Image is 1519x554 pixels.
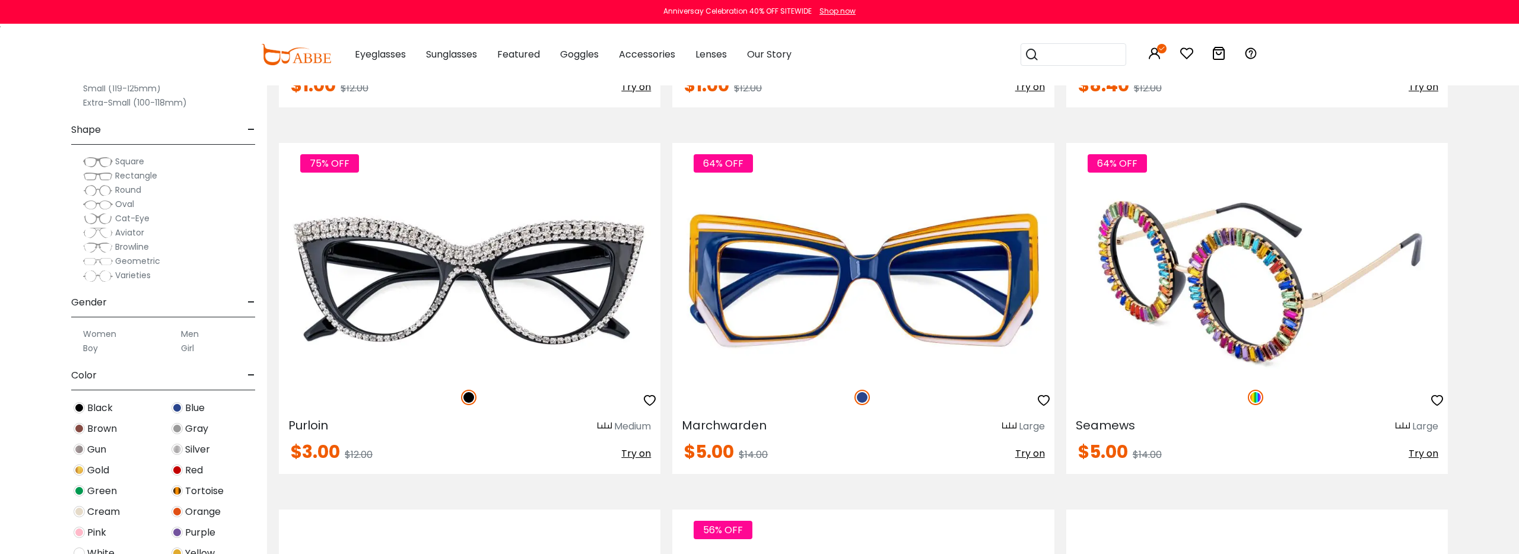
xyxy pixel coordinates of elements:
span: Gender [71,288,107,317]
span: Aviator [115,227,144,238]
img: Green [74,485,85,496]
span: Marchwarden [682,417,767,434]
button: Try on [621,443,651,464]
img: Oval.png [83,199,113,211]
span: Goggles [560,47,599,61]
label: Women [83,327,116,341]
span: 64% OFF [1088,154,1147,173]
button: Try on [621,77,651,98]
span: Sunglasses [426,47,477,61]
label: Boy [83,341,98,355]
span: Gold [87,463,109,477]
img: Silver [171,444,183,455]
img: Purple [171,527,183,538]
span: $14.00 [739,448,768,461]
label: Men [181,327,199,341]
span: Try on [1409,80,1438,94]
img: Blue [854,390,870,405]
span: Pink [87,526,106,540]
img: Multicolor Seamews - Plastic ,Universal Bridge Fit [1066,186,1448,377]
span: - [247,361,255,390]
span: 56% OFF [694,521,752,539]
span: $3.00 [291,439,340,464]
img: Gray [171,423,183,434]
span: Orange [185,505,221,519]
img: abbeglasses.com [261,44,331,65]
span: Tortoise [185,484,224,498]
img: size ruler [598,422,612,431]
span: 75% OFF [300,154,359,173]
label: Extra-Small (100-118mm) [83,95,187,110]
span: Try on [1409,447,1438,460]
span: $5.00 [684,439,734,464]
button: Try on [1409,443,1438,464]
span: Purloin [288,417,328,434]
span: Browline [115,241,149,253]
button: Try on [1015,443,1045,464]
span: Our Story [747,47,792,61]
span: - [247,288,255,317]
span: Try on [1015,80,1045,94]
span: Featured [497,47,540,61]
img: Rectangle.png [83,170,113,182]
span: 64% OFF [694,154,753,173]
span: $5.00 [1078,439,1128,464]
img: Black Purloin - Plastic ,Universal Bridge Fit [279,186,660,377]
img: Cream [74,506,85,517]
img: Browline.png [83,241,113,253]
span: - [247,116,255,144]
a: Shop now [813,6,856,16]
span: Round [115,184,141,196]
span: Purple [185,526,215,540]
span: Eyeglasses [355,47,406,61]
span: Square [115,155,144,167]
span: $12.00 [345,448,373,461]
span: Rectangle [115,170,157,182]
span: Accessories [619,47,675,61]
span: Blue [185,401,205,415]
span: Gun [87,442,106,457]
span: Cat-Eye [115,212,150,224]
span: Shape [71,116,101,144]
img: Geometric.png [83,256,113,268]
img: Black [461,390,476,405]
img: Brown [74,423,85,434]
span: Green [87,484,117,498]
div: Medium [614,419,651,434]
label: Girl [181,341,194,355]
span: $12.00 [734,81,762,95]
img: size ruler [1002,422,1016,431]
div: Large [1412,419,1438,434]
span: Oval [115,198,134,210]
span: Black [87,401,113,415]
img: Aviator.png [83,227,113,239]
img: Blue Marchwarden - Plastic ,Universal Bridge Fit [672,186,1054,377]
img: Black [74,402,85,413]
span: $14.00 [1133,448,1162,461]
span: Seamews [1076,417,1135,434]
div: Large [1019,419,1045,434]
span: Silver [185,442,210,457]
img: Red [171,464,183,476]
span: Try on [621,80,651,94]
img: Multicolor [1248,390,1263,405]
span: Color [71,361,97,390]
img: size ruler [1396,422,1410,431]
span: Brown [87,422,117,436]
label: Small (119-125mm) [83,81,161,95]
img: Round.png [83,184,113,196]
img: Square.png [83,156,113,168]
div: Anniversay Celebration 40% OFF SITEWIDE [663,6,812,17]
div: Shop now [819,6,856,17]
img: Varieties.png [83,270,113,282]
span: Try on [621,447,651,460]
img: Orange [171,506,183,517]
img: Pink [74,527,85,538]
img: Blue [171,402,183,413]
span: Gray [185,422,208,436]
span: Cream [87,505,120,519]
img: Cat-Eye.png [83,213,113,225]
